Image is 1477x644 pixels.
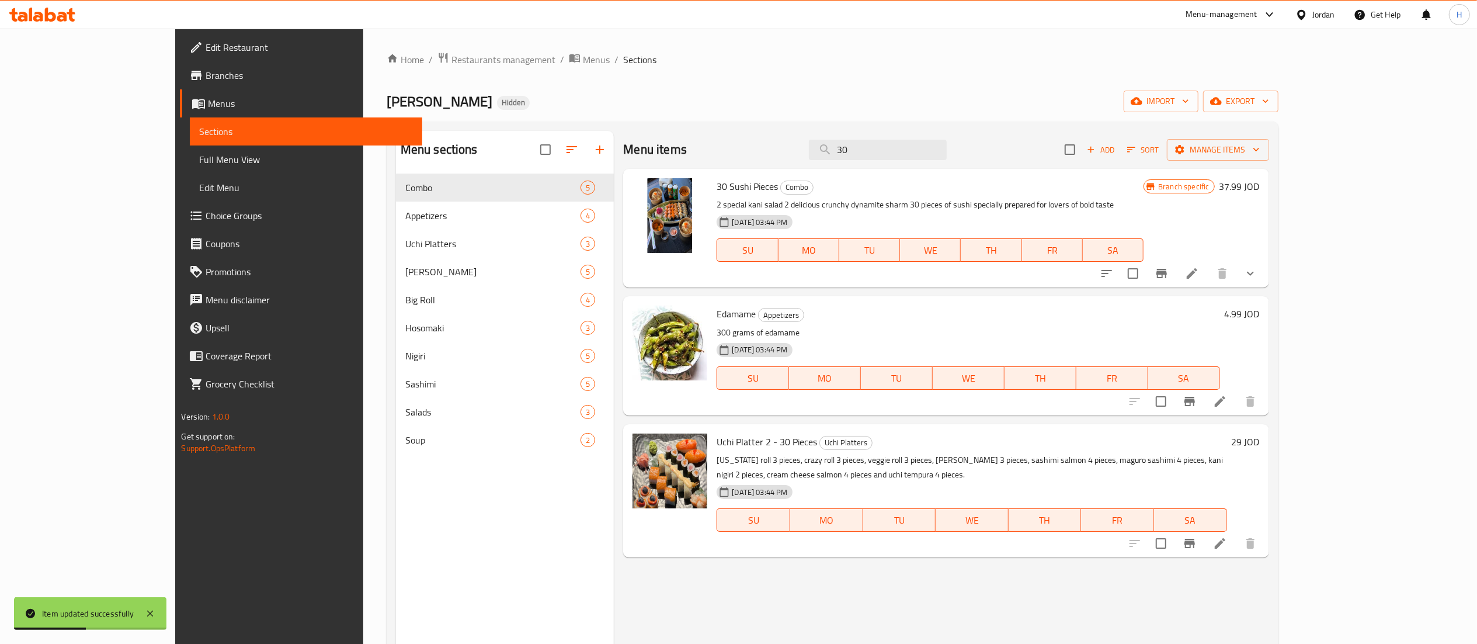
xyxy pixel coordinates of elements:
[940,512,1004,529] span: WE
[1212,94,1269,109] span: export
[199,153,412,167] span: Full Menu View
[206,40,412,54] span: Edit Restaurant
[405,209,581,223] span: Appetizers
[581,293,595,307] div: items
[581,405,595,419] div: items
[1457,8,1462,21] span: H
[581,435,595,446] span: 2
[1082,141,1120,159] span: Add item
[632,306,707,380] img: Edamame
[396,258,614,286] div: [PERSON_NAME]5
[794,370,856,387] span: MO
[581,351,595,362] span: 5
[1093,259,1121,288] button: sort-choices
[722,370,784,387] span: SU
[387,52,1278,67] nav: breadcrumb
[199,124,412,139] span: Sections
[558,136,586,164] span: Sort sections
[581,295,595,306] span: 4
[623,141,687,158] h2: Menu items
[632,434,707,508] img: Uchi Platter 2 - 30 Pieces
[933,366,1005,390] button: WE
[180,314,422,342] a: Upsell
[401,141,478,158] h2: Menu sections
[780,181,814,195] div: Combo
[429,53,433,67] li: /
[1013,512,1077,529] span: TH
[560,53,564,67] li: /
[396,202,614,230] div: Appetizers4
[1203,91,1278,112] button: export
[717,508,790,532] button: SU
[1149,389,1173,414] span: Select to update
[868,512,932,529] span: TU
[863,508,936,532] button: TU
[779,238,839,262] button: MO
[581,379,595,390] span: 5
[208,96,412,110] span: Menus
[717,178,778,195] span: 30 Sushi Pieces
[1176,387,1204,416] button: Branch-specific-item
[569,52,610,67] a: Menus
[717,198,1144,212] p: 2 special kani salad 2 delicious crunchy dynamite sharm 30 pieces of sushi specially prepared for...
[727,217,792,228] span: [DATE] 03:44 PM
[199,181,412,195] span: Edit Menu
[581,407,595,418] span: 3
[790,508,863,532] button: MO
[181,429,235,444] span: Get support on:
[180,33,422,61] a: Edit Restaurant
[1009,370,1072,387] span: TH
[1120,141,1167,159] span: Sort items
[396,314,614,342] div: Hosomaki3
[905,242,956,259] span: WE
[405,237,581,251] span: Uchi Platters
[1213,536,1227,550] a: Edit menu item
[497,96,530,110] div: Hidden
[180,258,422,286] a: Promotions
[180,230,422,258] a: Coupons
[180,202,422,230] a: Choice Groups
[1009,508,1082,532] button: TH
[405,405,581,419] div: Salads
[1124,91,1198,112] button: import
[190,174,422,202] a: Edit Menu
[581,209,595,223] div: items
[405,433,581,447] span: Soup
[206,265,412,279] span: Promotions
[717,433,817,451] span: Uchi Platter 2 - 30 Pieces
[206,321,412,335] span: Upsell
[900,238,961,262] button: WE
[722,512,785,529] span: SU
[759,309,804,322] span: Appetizers
[206,209,412,223] span: Choice Groups
[1076,366,1148,390] button: FR
[1153,181,1214,192] span: Branch specific
[783,242,835,259] span: MO
[727,487,792,498] span: [DATE] 03:44 PM
[405,293,581,307] span: Big Roll
[1124,141,1162,159] button: Sort
[1236,529,1264,558] button: delete
[180,342,422,370] a: Coverage Report
[1176,143,1260,157] span: Manage items
[1005,366,1076,390] button: TH
[820,436,872,449] span: Uchi Platters
[1186,8,1257,22] div: Menu-management
[497,98,530,108] span: Hidden
[1208,259,1236,288] button: delete
[1058,137,1082,162] span: Select section
[727,344,792,355] span: [DATE] 03:44 PM
[581,265,595,279] div: items
[1219,178,1260,195] h6: 37.99 JOD
[190,146,422,174] a: Full Menu View
[396,286,614,314] div: Big Roll4
[181,409,210,424] span: Version:
[1081,370,1144,387] span: FR
[212,409,230,424] span: 1.0.0
[206,349,412,363] span: Coverage Report
[1081,508,1154,532] button: FR
[722,242,773,259] span: SU
[581,182,595,193] span: 5
[1087,242,1139,259] span: SA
